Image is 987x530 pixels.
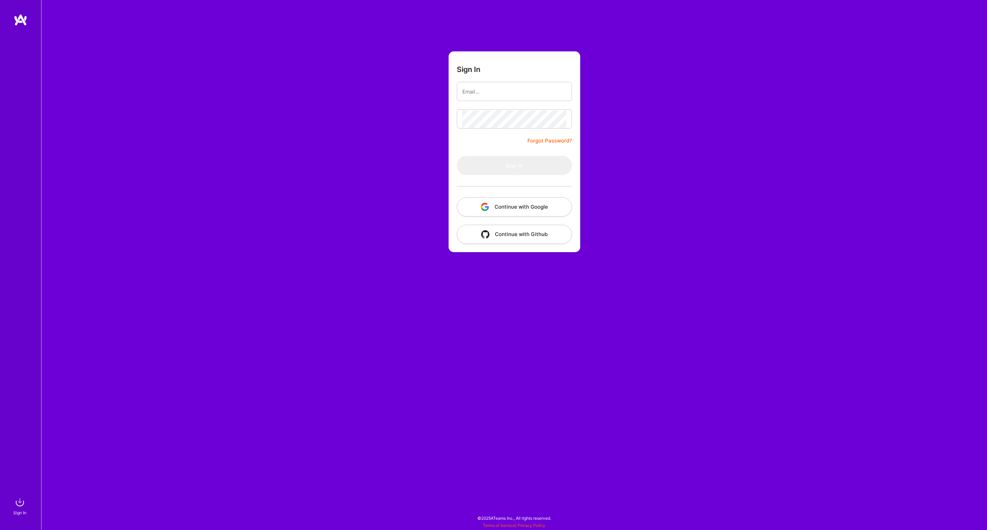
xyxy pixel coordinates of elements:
[462,83,566,100] input: Email...
[14,495,27,516] a: sign inSign In
[13,509,26,516] div: Sign In
[481,203,489,211] img: icon
[14,14,27,26] img: logo
[457,197,572,217] button: Continue with Google
[13,495,27,509] img: sign in
[481,230,489,238] img: icon
[457,65,480,74] h3: Sign In
[457,225,572,244] button: Continue with Github
[483,523,545,528] span: |
[41,509,987,527] div: © 2025 ATeams Inc., All rights reserved.
[527,137,572,145] a: Forgot Password?
[517,523,545,528] a: Privacy Policy
[457,156,572,175] button: Sign In
[483,523,515,528] a: Terms of Service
